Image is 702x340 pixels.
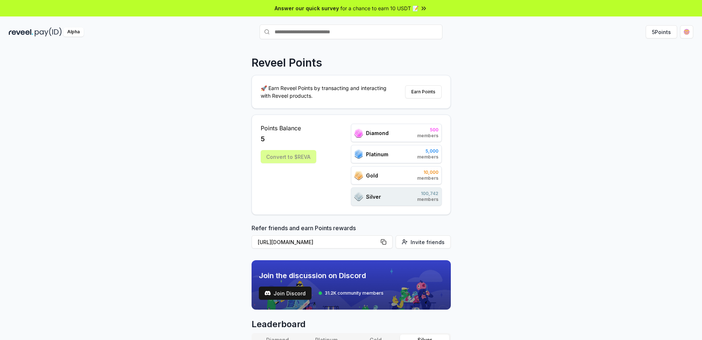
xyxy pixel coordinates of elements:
[354,171,363,180] img: ranks_icon
[354,149,363,159] img: ranks_icon
[417,175,438,181] span: members
[63,27,84,37] div: Alpha
[366,150,388,158] span: Platinum
[259,287,312,300] a: testJoin Discord
[417,191,438,197] span: 100,742
[35,27,62,37] img: pay_id
[259,287,312,300] button: Join Discord
[252,260,451,310] img: discord_banner
[366,193,381,201] span: Silver
[265,290,271,296] img: test
[252,318,451,330] span: Leaderboard
[261,134,265,144] span: 5
[417,127,438,133] span: 500
[405,85,442,98] button: Earn Points
[417,154,438,160] span: members
[9,27,33,37] img: reveel_dark
[252,56,322,69] p: Reveel Points
[354,192,363,201] img: ranks_icon
[646,25,677,38] button: 5Points
[340,4,419,12] span: for a chance to earn 10 USDT 📝
[366,129,389,137] span: Diamond
[261,84,392,100] p: 🚀 Earn Reveel Points by transacting and interacting with Reveel products.
[354,128,363,138] img: ranks_icon
[417,148,438,154] span: 5,000
[396,235,451,249] button: Invite friends
[417,169,438,175] span: 10,000
[275,4,339,12] span: Answer our quick survey
[417,197,438,202] span: members
[252,224,451,251] div: Refer friends and earn Points rewards
[252,235,393,249] button: [URL][DOMAIN_NAME]
[273,289,306,297] span: Join Discord
[261,124,316,132] span: Points Balance
[411,238,445,246] span: Invite friends
[417,133,438,139] span: members
[325,290,384,296] span: 31.2K community members
[366,172,378,179] span: Gold
[259,270,384,281] span: Join the discussion on Discord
